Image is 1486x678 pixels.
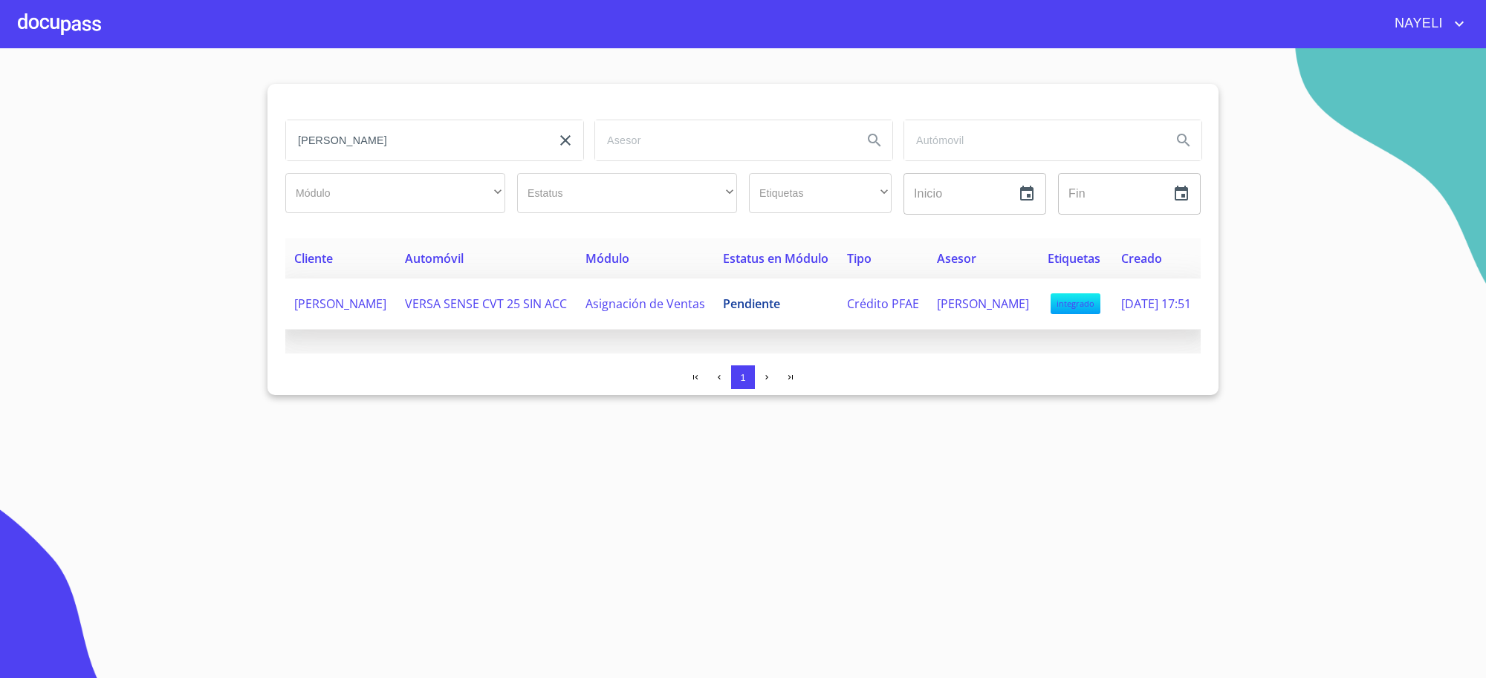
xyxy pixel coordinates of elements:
[585,250,629,267] span: Módulo
[937,296,1029,312] span: [PERSON_NAME]
[857,123,892,158] button: Search
[405,250,464,267] span: Automóvil
[595,120,851,160] input: search
[1048,250,1100,267] span: Etiquetas
[405,296,567,312] span: VERSA SENSE CVT 25 SIN ACC
[1383,12,1468,36] button: account of current user
[847,250,872,267] span: Tipo
[294,296,386,312] span: [PERSON_NAME]
[740,372,745,383] span: 1
[1121,250,1162,267] span: Creado
[749,173,892,213] div: ​
[1166,123,1201,158] button: Search
[585,296,705,312] span: Asignación de Ventas
[294,250,333,267] span: Cliente
[548,123,583,158] button: clear input
[904,120,1160,160] input: search
[937,250,976,267] span: Asesor
[731,365,755,389] button: 1
[1383,12,1450,36] span: NAYELI
[723,296,780,312] span: Pendiente
[286,120,542,160] input: search
[285,173,505,213] div: ​
[847,296,919,312] span: Crédito PFAE
[723,250,828,267] span: Estatus en Módulo
[1121,296,1191,312] span: [DATE] 17:51
[517,173,737,213] div: ​
[1051,293,1100,314] span: integrado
